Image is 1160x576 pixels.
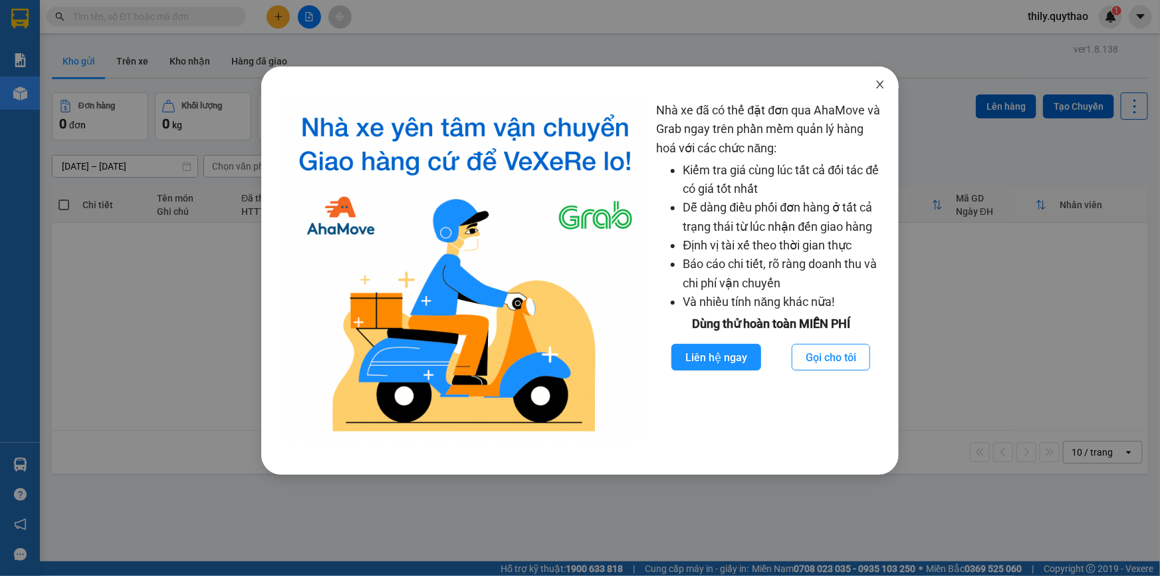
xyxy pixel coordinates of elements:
[285,101,646,442] img: logo
[683,293,885,311] li: Và nhiều tính năng khác nữa!
[671,344,761,370] button: Liên hệ ngay
[683,198,885,236] li: Dễ dàng điều phối đơn hàng ở tất cả trạng thái từ lúc nhận đến giao hàng
[792,344,870,370] button: Gọi cho tôi
[875,79,885,90] span: close
[806,349,856,366] span: Gọi cho tôi
[683,255,885,293] li: Báo cáo chi tiết, rõ ràng doanh thu và chi phí vận chuyển
[656,101,885,442] div: Nhà xe đã có thể đặt đơn qua AhaMove và Grab ngay trên phần mềm quản lý hàng hoá với các chức năng:
[683,236,885,255] li: Định vị tài xế theo thời gian thực
[656,315,885,333] div: Dùng thử hoàn toàn MIỄN PHÍ
[683,161,885,199] li: Kiểm tra giá cùng lúc tất cả đối tác để có giá tốt nhất
[685,349,747,366] span: Liên hệ ngay
[862,67,899,104] button: Close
